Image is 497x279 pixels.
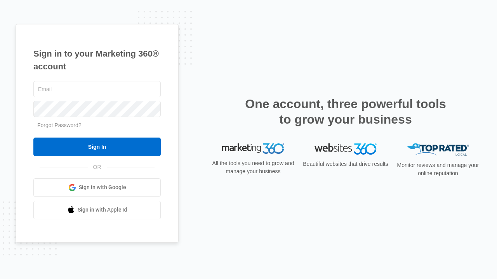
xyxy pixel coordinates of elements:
[88,163,107,171] span: OR
[302,160,389,168] p: Beautiful websites that drive results
[37,122,82,128] a: Forgot Password?
[79,183,126,191] span: Sign in with Google
[33,47,161,73] h1: Sign in to your Marketing 360® account
[33,201,161,219] a: Sign in with Apple Id
[78,206,127,214] span: Sign in with Apple Id
[315,143,377,155] img: Websites 360
[243,96,448,127] h2: One account, three powerful tools to grow your business
[33,81,161,97] input: Email
[222,143,284,154] img: Marketing 360
[394,161,481,177] p: Monitor reviews and manage your online reputation
[33,178,161,197] a: Sign in with Google
[210,159,297,176] p: All the tools you need to grow and manage your business
[33,138,161,156] input: Sign In
[407,143,469,156] img: Top Rated Local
